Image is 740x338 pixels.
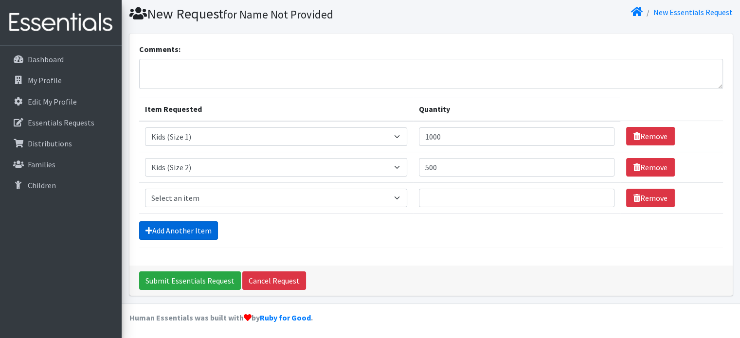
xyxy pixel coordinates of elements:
[129,5,428,22] h1: New Request
[4,50,118,69] a: Dashboard
[653,7,733,17] a: New Essentials Request
[626,127,675,145] a: Remove
[242,271,306,290] a: Cancel Request
[223,7,333,21] small: for Name Not Provided
[28,180,56,190] p: Children
[28,54,64,64] p: Dashboard
[4,176,118,195] a: Children
[28,97,77,107] p: Edit My Profile
[260,313,311,322] a: Ruby for Good
[4,155,118,174] a: Families
[4,6,118,39] img: HumanEssentials
[28,160,55,169] p: Families
[28,75,62,85] p: My Profile
[626,158,675,177] a: Remove
[139,97,414,121] th: Item Requested
[413,97,620,121] th: Quantity
[28,139,72,148] p: Distributions
[4,71,118,90] a: My Profile
[139,43,180,55] label: Comments:
[4,92,118,111] a: Edit My Profile
[139,221,218,240] a: Add Another Item
[139,271,241,290] input: Submit Essentials Request
[4,134,118,153] a: Distributions
[4,113,118,132] a: Essentials Requests
[129,313,313,322] strong: Human Essentials was built with by .
[28,118,94,127] p: Essentials Requests
[626,189,675,207] a: Remove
